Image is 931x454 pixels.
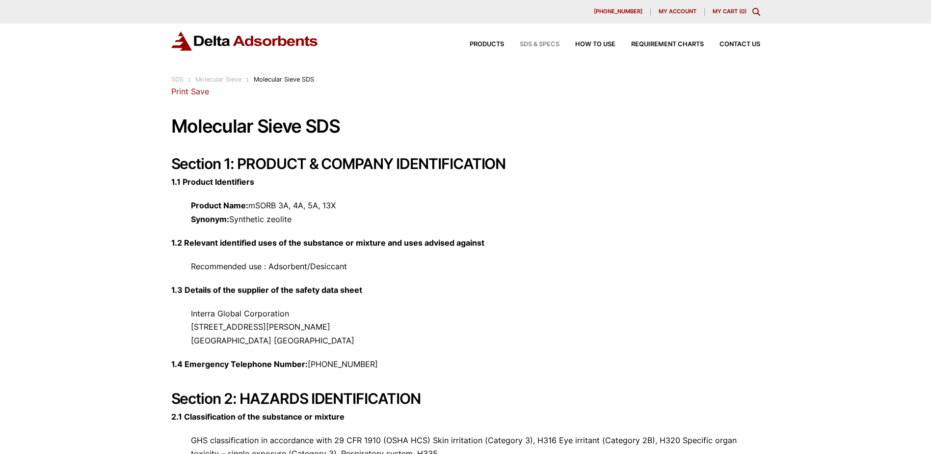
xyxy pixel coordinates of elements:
[195,76,241,83] a: Molecular Sieve
[247,76,249,83] span: :
[659,9,696,14] span: My account
[575,41,615,48] span: How to Use
[171,199,760,226] p: mSORB 3A, 4A, 5A, 13X Synthetic zeolite
[719,41,760,48] span: Contact Us
[171,116,760,137] h1: Molecular Sieve SDS
[520,41,559,48] span: SDS & SPECS
[191,86,209,96] a: Save
[741,8,745,15] span: 0
[615,41,704,48] a: Requirement Charts
[171,307,760,347] p: Interra Global Corporation [STREET_ADDRESS][PERSON_NAME] [GEOGRAPHIC_DATA] [GEOGRAPHIC_DATA]
[191,200,248,210] strong: Product Name:
[171,76,184,83] a: SDS
[171,31,319,51] img: Delta Adsorbents
[559,41,615,48] a: How to Use
[171,238,484,248] strong: 1.2 Relevant identified uses of the substance or mixture and uses advised against
[171,390,760,407] h2: Section 2: HAZARDS IDENTIFICATION
[171,359,308,369] strong: 1.4 Emergency Telephone Number:
[504,41,559,48] a: SDS & SPECS
[594,9,642,14] span: [PHONE_NUMBER]
[631,41,704,48] span: Requirement Charts
[586,8,651,16] a: [PHONE_NUMBER]
[171,285,362,295] strong: 1.3 Details of the supplier of the safety data sheet
[171,412,345,422] strong: 2.1 Classification of the substance or mixture
[454,41,504,48] a: Products
[470,41,504,48] span: Products
[254,76,314,83] span: Molecular Sieve SDS
[171,358,760,371] p: [PHONE_NUMBER]
[752,8,760,16] div: Toggle Modal Content
[171,86,188,96] a: Print
[191,214,229,224] strong: Synonym:
[704,41,760,48] a: Contact Us
[188,76,190,83] span: :
[713,8,746,15] a: My Cart (0)
[171,155,760,172] h2: Section 1: PRODUCT & COMPANY IDENTIFICATION
[171,260,760,273] p: Recommended use : Adsorbent/Desiccant
[171,177,254,187] strong: 1.1 Product Identifiers
[651,8,705,16] a: My account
